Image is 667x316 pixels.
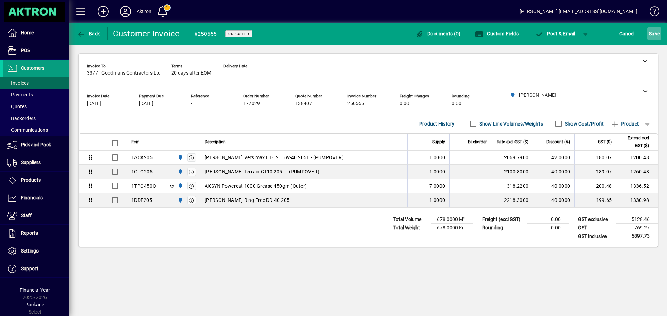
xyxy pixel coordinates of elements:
td: 5897.73 [616,232,658,241]
td: 0.00 [527,224,569,232]
span: Item [131,138,140,146]
td: 1336.52 [616,179,658,193]
td: Rounding [479,224,527,232]
a: Financials [3,189,69,207]
span: GST ($) [598,138,612,146]
button: Product [607,118,642,130]
td: 40.0000 [533,179,574,193]
app-page-header-button: Back [69,27,108,40]
button: Product History [417,118,458,130]
a: Suppliers [3,154,69,171]
span: 138407 [295,101,312,106]
a: Reports [3,225,69,242]
td: Total Volume [390,215,431,224]
a: Settings [3,242,69,260]
div: 2100.8000 [495,168,528,175]
td: 42.0000 [533,151,574,165]
td: 1260.48 [616,165,658,179]
span: [DATE] [139,101,153,106]
span: POS [21,48,30,53]
span: Back [77,31,100,36]
div: 1CTO205 [131,168,153,175]
td: 40.0000 [533,193,574,207]
td: 678.0000 M³ [431,215,473,224]
span: Home [21,30,34,35]
span: 3377 - Goodmans Contractors Ltd [87,70,161,76]
td: 5128.46 [616,215,658,224]
span: HAMILTON [176,168,184,176]
button: Cancel [618,27,636,40]
a: Payments [3,89,69,101]
td: 199.65 [574,193,616,207]
div: 318.2200 [495,182,528,189]
span: - [223,70,225,76]
span: 1.0000 [429,197,445,204]
td: 1330.98 [616,193,658,207]
span: [PERSON_NAME] Ring Free DD-40 205L [205,197,293,204]
span: [PERSON_NAME] Terrain CT10 205L - (PUMPOVER) [205,168,319,175]
span: Payments [7,92,33,97]
span: [PERSON_NAME] Versimax HD12 15W-40 205L - (PUMPOVER) [205,154,344,161]
span: Financial Year [20,287,50,293]
td: 769.27 [616,224,658,232]
span: Communications [7,127,48,133]
span: 0.00 [452,101,461,106]
span: Discount (%) [546,138,570,146]
span: 7.0000 [429,182,445,189]
span: Pick and Pack [21,142,51,147]
button: Save [647,27,661,40]
a: Communications [3,124,69,136]
span: S [649,31,652,36]
span: Package [25,302,44,307]
span: Supply [432,138,445,146]
td: GST [575,224,616,232]
span: Products [21,177,41,183]
a: Home [3,24,69,42]
span: HAMILTON [176,154,184,161]
button: Back [75,27,102,40]
button: Profile [114,5,137,18]
a: Pick and Pack [3,136,69,154]
span: Unposted [228,32,249,36]
span: Customers [21,65,44,71]
td: Freight (excl GST) [479,215,527,224]
td: 40.0000 [533,165,574,179]
span: [DATE] [87,101,101,106]
a: Quotes [3,101,69,112]
span: 1.0000 [429,154,445,161]
td: 200.48 [574,179,616,193]
div: 2218.3000 [495,197,528,204]
span: 20 days after EOM [171,70,211,76]
div: #250555 [194,28,217,40]
div: Customer Invoice [113,28,180,39]
label: Show Cost/Profit [563,120,604,127]
span: Cancel [619,28,635,39]
span: Financials [21,195,43,200]
a: Support [3,260,69,277]
a: Products [3,172,69,189]
td: GST inclusive [575,232,616,241]
div: [PERSON_NAME] [EMAIL_ADDRESS][DOMAIN_NAME] [520,6,637,17]
span: AXSYN Powercat 1000 Grease 450gm (Outer) [205,182,307,189]
div: 1TPO450O [131,182,156,189]
span: 1.0000 [429,168,445,175]
span: ave [649,28,660,39]
a: Staff [3,207,69,224]
label: Show Line Volumes/Weights [478,120,543,127]
span: Invoices [7,80,29,86]
span: 177029 [243,101,260,106]
span: HAMILTON [176,182,184,190]
td: 678.0000 Kg [431,224,473,232]
td: GST exclusive [575,215,616,224]
span: HAMILTON [176,196,184,204]
span: Rate excl GST ($) [497,138,528,146]
td: 0.00 [527,215,569,224]
span: 250555 [347,101,364,106]
span: - [191,101,192,106]
span: Backorder [468,138,487,146]
span: Reports [21,230,38,236]
button: Documents (0) [414,27,462,40]
button: Custom Fields [473,27,520,40]
a: POS [3,42,69,59]
span: ost & Email [535,31,575,36]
